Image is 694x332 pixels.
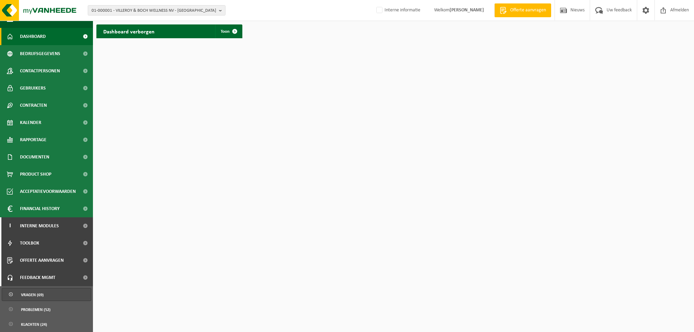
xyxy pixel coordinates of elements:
[20,114,41,131] span: Kalender
[221,29,230,34] span: Toon
[20,200,60,217] span: Financial History
[92,6,216,16] span: 01-000001 - VILLEROY & BOCH WELLNESS NV - [GEOGRAPHIC_DATA]
[21,288,44,301] span: Vragen (69)
[20,183,76,200] span: Acceptatievoorwaarden
[20,28,46,45] span: Dashboard
[2,288,91,301] a: Vragen (69)
[20,269,55,286] span: Feedback MGMT
[508,7,548,14] span: Offerte aanvragen
[20,97,47,114] span: Contracten
[88,5,225,15] button: 01-000001 - VILLEROY & BOCH WELLNESS NV - [GEOGRAPHIC_DATA]
[215,24,242,38] a: Toon
[375,5,420,15] label: Interne informatie
[20,252,64,269] span: Offerte aanvragen
[20,217,59,235] span: Interne modules
[20,131,46,148] span: Rapportage
[20,166,51,183] span: Product Shop
[21,303,51,316] span: Problemen (52)
[2,318,91,331] a: Klachten (24)
[2,303,91,316] a: Problemen (52)
[96,24,161,38] h2: Dashboard verborgen
[450,8,484,13] strong: [PERSON_NAME]
[20,45,60,62] span: Bedrijfsgegevens
[20,148,49,166] span: Documenten
[7,217,13,235] span: I
[20,80,46,97] span: Gebruikers
[494,3,551,17] a: Offerte aanvragen
[21,318,47,331] span: Klachten (24)
[20,62,60,80] span: Contactpersonen
[20,235,39,252] span: Toolbox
